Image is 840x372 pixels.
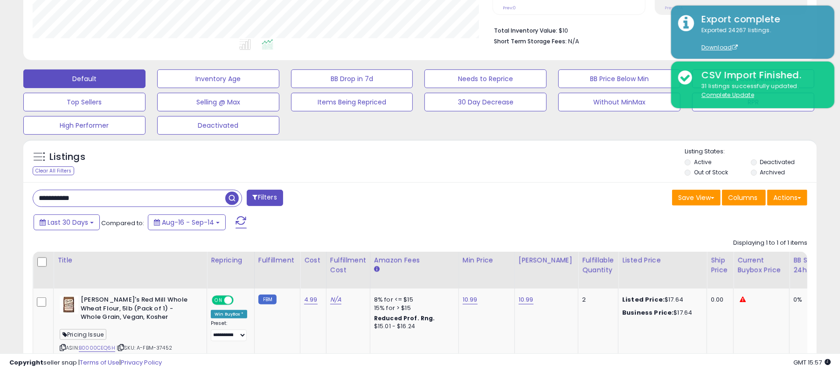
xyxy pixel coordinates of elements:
[737,255,785,275] div: Current Buybox Price
[247,190,283,206] button: Filters
[793,296,824,304] div: 0%
[211,320,247,341] div: Preset:
[733,239,807,248] div: Displaying 1 to 1 of 1 items
[60,296,200,362] div: ASIN:
[60,296,78,314] img: 41PideAuR1L._SL40_.jpg
[728,193,757,202] span: Columns
[694,168,728,176] label: Out of Stock
[304,255,322,265] div: Cost
[494,24,800,35] li: $10
[374,265,380,274] small: Amazon Fees.
[211,255,250,265] div: Repricing
[23,93,146,111] button: Top Sellers
[291,69,413,88] button: BB Drop in 7d
[463,295,478,304] a: 10.99
[711,296,726,304] div: 0.00
[558,93,680,111] button: Without MinMax
[121,358,162,367] a: Privacy Policy
[672,190,721,206] button: Save View
[711,255,729,275] div: Ship Price
[304,295,318,304] a: 4.99
[494,27,557,34] b: Total Inventory Value:
[330,255,366,275] div: Fulfillment Cost
[374,255,455,265] div: Amazon Fees
[232,296,247,304] span: OFF
[118,345,124,350] i: Click to copy
[568,37,579,46] span: N/A
[374,304,451,312] div: 15% for > $15
[694,158,711,166] label: Active
[622,309,700,317] div: $17.64
[722,190,766,206] button: Columns
[57,255,203,265] div: Title
[23,69,146,88] button: Default
[258,295,277,304] small: FBM
[258,255,296,265] div: Fulfillment
[701,91,754,99] u: Complete Update
[582,255,614,275] div: Fulfillable Quantity
[23,116,146,135] button: High Performer
[424,93,547,111] button: 30 Day Decrease
[622,296,700,304] div: $17.64
[34,214,100,230] button: Last 30 Days
[213,296,224,304] span: ON
[760,158,795,166] label: Deactivated
[685,147,817,156] p: Listing States:
[463,255,511,265] div: Min Price
[622,308,673,317] b: Business Price:
[694,69,827,82] div: CSV Import Finished.
[760,168,785,176] label: Archived
[793,358,831,367] span: 2025-10-15 15:57 GMT
[48,218,88,227] span: Last 30 Days
[694,26,827,52] div: Exported 24267 listings.
[117,344,172,351] span: | SKU: A-FBM-37452
[211,310,247,318] div: Win BuyBox *
[101,219,144,227] span: Compared to:
[374,314,435,322] b: Reduced Prof. Rng.
[582,296,611,304] div: 2
[694,82,827,99] div: 31 listings successfully updated.
[80,358,119,367] a: Terms of Use
[767,190,807,206] button: Actions
[701,43,738,51] a: Download
[622,255,703,265] div: Listed Price
[33,166,74,175] div: Clear All Filters
[519,295,534,304] a: 10.99
[60,329,106,340] span: Pricing Issue
[157,69,279,88] button: Inventory Age
[79,344,115,352] a: B0000CEQ6H
[157,116,279,135] button: Deactivated
[291,93,413,111] button: Items Being Repriced
[157,93,279,111] button: Selling @ Max
[60,345,66,350] i: Click to copy
[558,69,680,88] button: BB Price Below Min
[49,151,85,164] h5: Listings
[9,358,162,367] div: seller snap | |
[519,255,574,265] div: [PERSON_NAME]
[81,296,194,324] b: [PERSON_NAME]'s Red Mill Whole Wheat Flour, 5lb (Pack of 1) - Whole Grain, Vegan, Kosher
[374,296,451,304] div: 8% for <= $15
[330,295,341,304] a: N/A
[162,218,214,227] span: Aug-16 - Sep-14
[148,214,226,230] button: Aug-16 - Sep-14
[494,37,567,45] b: Short Term Storage Fees:
[665,5,683,11] small: Prev: N/A
[374,323,451,331] div: $15.01 - $16.24
[503,5,516,11] small: Prev: 0
[424,69,547,88] button: Needs to Reprice
[694,13,827,26] div: Export complete
[622,295,665,304] b: Listed Price:
[793,255,827,275] div: BB Share 24h.
[9,358,43,367] strong: Copyright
